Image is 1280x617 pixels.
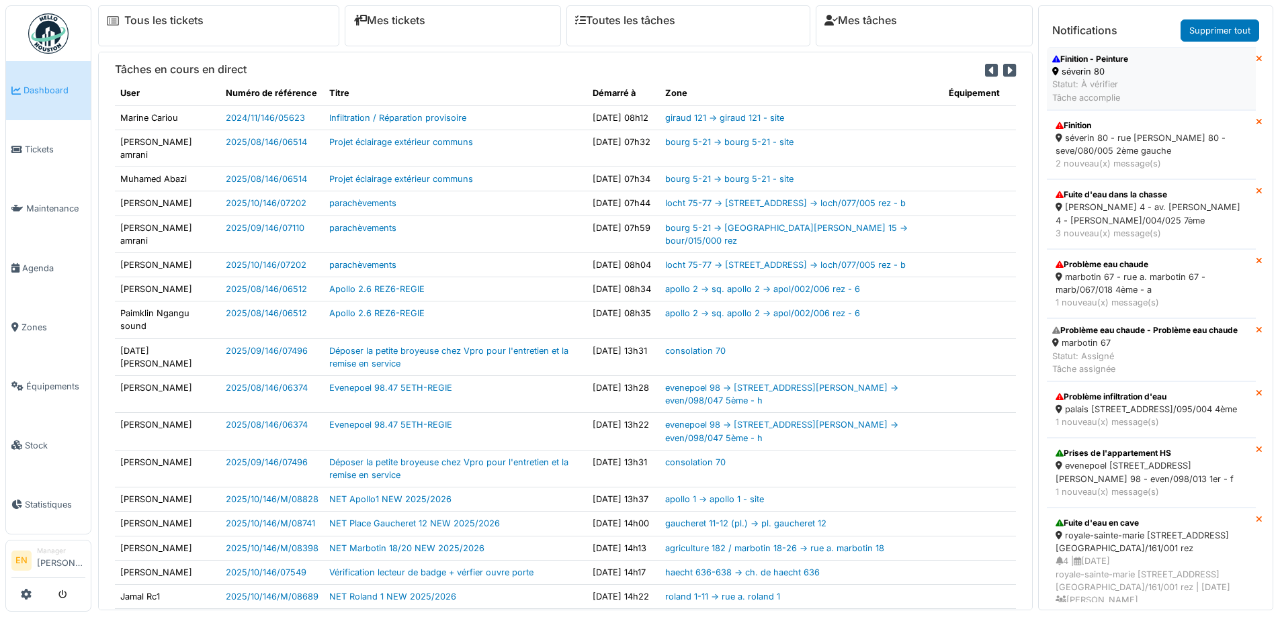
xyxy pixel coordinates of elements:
[329,518,500,528] a: NET Place Gaucheret 12 NEW 2025/2026
[1047,47,1256,110] a: Finition - Peinture séverin 80 Statut: À vérifierTâche accomplie
[1056,416,1247,428] div: 1 nouveau(x) message(s)
[329,591,456,602] a: NET Roland 1 NEW 2025/2026
[115,584,220,608] td: Jamal Rc1
[226,494,318,504] a: 2025/10/146/M/08828
[25,439,85,452] span: Stock
[115,252,220,277] td: [PERSON_NAME]
[115,301,220,338] td: Paimklin Ngangu sound
[226,308,307,318] a: 2025/08/146/06512
[1056,157,1247,170] div: 2 nouveau(x) message(s)
[329,543,484,553] a: NET Marbotin 18/20 NEW 2025/2026
[226,383,308,393] a: 2025/08/146/06374
[22,262,85,275] span: Agenda
[665,591,780,602] a: roland 1-11 -> rue a. roland 1
[665,198,906,208] a: locht 75-77 -> [STREET_ADDRESS] -> loch/077/005 rez - b
[324,81,587,105] th: Titre
[24,84,85,97] span: Dashboard
[115,130,220,167] td: [PERSON_NAME] amrani
[329,284,425,294] a: Apollo 2.6 REZ6-REGIE
[665,494,764,504] a: apollo 1 -> apollo 1 - site
[587,512,660,536] td: [DATE] 14h00
[665,113,784,123] a: giraud 121 -> giraud 121 - site
[115,536,220,560] td: [PERSON_NAME]
[329,420,452,430] a: Evenepoel 98.47 5ETH-REGIE
[6,416,91,475] a: Stock
[37,546,85,556] div: Manager
[665,518,826,528] a: gaucheret 11-12 (pl.) -> pl. gaucheret 12
[226,346,308,356] a: 2025/09/146/07496
[575,14,675,27] a: Toutes les tâches
[26,380,85,393] span: Équipements
[226,284,307,294] a: 2025/08/146/06512
[587,277,660,301] td: [DATE] 08h34
[1056,517,1247,529] div: Fuite d'eau en cave
[329,457,568,480] a: Déposer la petite broyeuse chez Vpro pour l'entretien et la remise en service
[1056,529,1247,555] div: royale-sainte-marie [STREET_ADDRESS][GEOGRAPHIC_DATA]/161/001 rez
[824,14,897,27] a: Mes tâches
[220,81,324,105] th: Numéro de référence
[6,297,91,357] a: Zones
[115,512,220,536] td: [PERSON_NAME]
[587,584,660,608] td: [DATE] 14h22
[6,475,91,534] a: Statistiques
[329,198,396,208] a: parachèvements
[587,487,660,512] td: [DATE] 13h37
[226,113,305,123] a: 2024/11/146/05623
[115,560,220,584] td: [PERSON_NAME]
[115,105,220,130] td: Marine Cariou
[226,518,315,528] a: 2025/10/146/M/08741
[115,167,220,191] td: Muhamed Abazi
[115,63,247,76] h6: Tâches en cours en direct
[329,223,396,233] a: parachèvements
[1052,350,1238,375] div: Statut: Assigné Tâche assignée
[115,450,220,487] td: [PERSON_NAME]
[115,487,220,512] td: [PERSON_NAME]
[587,167,660,191] td: [DATE] 07h34
[1181,19,1259,42] a: Supprimer tout
[665,137,794,147] a: bourg 5-21 -> bourg 5-21 - site
[329,174,473,184] a: Projet éclairage extérieur communs
[1052,78,1128,103] div: Statut: À vérifier Tâche accomplie
[1056,485,1247,498] div: 1 nouveau(x) message(s)
[587,301,660,338] td: [DATE] 08h35
[665,223,908,246] a: bourg 5-21 -> [GEOGRAPHIC_DATA][PERSON_NAME] 15 -> bour/015/000 rez
[22,321,85,334] span: Zones
[329,494,452,504] a: NET Apollo1 NEW 2025/2026
[1052,65,1128,78] div: séverin 80
[226,543,318,553] a: 2025/10/146/M/08398
[226,137,307,147] a: 2025/08/146/06514
[587,560,660,584] td: [DATE] 14h17
[587,105,660,130] td: [DATE] 08h12
[124,14,204,27] a: Tous les tickets
[587,536,660,560] td: [DATE] 14h13
[329,346,568,369] a: Déposer la petite broyeuse chez Vpro pour l'entretien et la remise en service
[665,174,794,184] a: bourg 5-21 -> bourg 5-21 - site
[665,308,860,318] a: apollo 2 -> sq. apollo 2 -> apol/002/006 rez - 6
[587,376,660,413] td: [DATE] 13h28
[1056,403,1247,416] div: palais [STREET_ADDRESS]/095/004 4ème
[25,143,85,156] span: Tickets
[329,113,466,123] a: Infiltration / Réparation provisoire
[1047,249,1256,319] a: Problème eau chaude marbotin 67 - rue a. marbotin 67 - marb/067/018 4ème - a 1 nouveau(x) message(s)
[37,546,85,575] li: [PERSON_NAME]
[665,383,898,406] a: evenepoel 98 -> [STREET_ADDRESS][PERSON_NAME] -> even/098/047 5ème - h
[1056,447,1247,459] div: Prises de l'appartement HS
[226,420,308,430] a: 2025/08/146/06374
[6,179,91,238] a: Maintenance
[226,223,304,233] a: 2025/09/146/07110
[1047,381,1256,438] a: Problème infiltration d'eau palais [STREET_ADDRESS]/095/004 4ème 1 nouveau(x) message(s)
[1056,132,1247,157] div: séverin 80 - rue [PERSON_NAME] 80 - seve/080/005 2ème gauche
[226,567,306,577] a: 2025/10/146/07549
[329,308,425,318] a: Apollo 2.6 REZ6-REGIE
[115,216,220,252] td: [PERSON_NAME] amrani
[1047,438,1256,508] a: Prises de l'appartement HS evenepoel [STREET_ADDRESS][PERSON_NAME] 98 - even/098/013 1er - f 1 no...
[26,202,85,215] span: Maintenance
[25,498,85,511] span: Statistiques
[115,376,220,413] td: [PERSON_NAME]
[1047,179,1256,249] a: Fuite d'eau dans la chasse [PERSON_NAME] 4 - av. [PERSON_NAME] 4 - [PERSON_NAME]/004/025 7ème 3 n...
[120,88,140,98] span: translation missing: fr.shared.user
[226,591,318,602] a: 2025/10/146/M/08689
[1056,296,1247,309] div: 1 nouveau(x) message(s)
[329,137,473,147] a: Projet éclairage extérieur communs
[329,567,534,577] a: Vérification lecteur de badge + vérfier ouvre porte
